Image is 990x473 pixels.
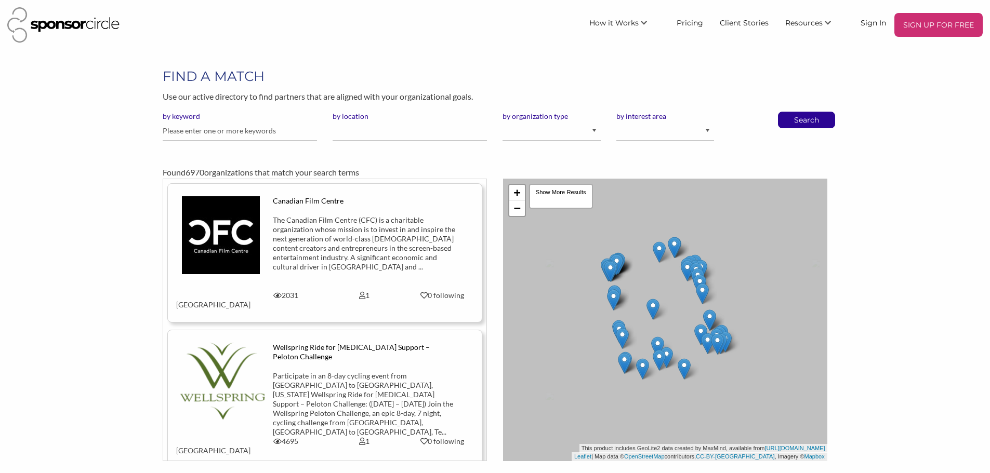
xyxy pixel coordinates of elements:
[176,196,473,309] a: Canadian Film Centre The Canadian Film Centre (CFC) is a charitable organization whose mission is...
[182,196,260,274] img: tys7ftntgowgismeyatu
[529,184,593,209] div: Show More Results
[696,453,774,460] a: CC-BY-[GEOGRAPHIC_DATA]
[7,7,120,43] img: Sponsor Circle Logo
[852,13,894,32] a: Sign In
[411,291,474,300] div: 0 following
[711,13,777,32] a: Client Stories
[765,445,825,451] a: [URL][DOMAIN_NAME]
[186,167,204,177] span: 6970
[589,18,639,28] span: How it Works
[668,13,711,32] a: Pricing
[509,200,525,216] a: Zoom out
[899,17,979,33] p: SIGN UP FOR FREE
[163,67,827,86] h1: FIND A MATCH
[247,291,325,300] div: 2031
[777,13,852,37] li: Resources
[273,371,455,437] div: Participate in an 8-day cycling event from [GEOGRAPHIC_DATA] to [GEOGRAPHIC_DATA], [US_STATE] Wel...
[163,112,317,121] label: by keyword
[333,112,487,121] label: by location
[163,121,317,141] input: Please enter one or more keywords
[273,343,455,361] div: Wellspring Ride for [MEDICAL_DATA] Support – Peloton Challenge
[574,453,591,460] a: Leaflet
[503,112,600,121] label: by organization type
[163,166,827,179] div: Found organizations that match your search terms
[247,437,325,446] div: 4695
[168,291,247,309] div: [GEOGRAPHIC_DATA]
[572,452,827,461] div: | Map data © contributors, , Imagery ©
[785,18,823,28] span: Resources
[176,343,265,420] img: wgkeavk01u56rftp6wvv
[273,215,455,272] div: The Canadian Film Centre (CFC) is a charitable organization whose mission is to invest in and ins...
[163,90,827,103] p: Use our active directory to find partners that are aligned with your organizational goals.
[509,185,525,200] a: Zoom in
[789,112,824,128] button: Search
[579,444,827,453] div: This product includes GeoLite2 data created by MaxMind, available from
[804,453,825,460] a: Mapbox
[624,453,665,460] a: OpenStreetMap
[581,13,668,37] li: How it Works
[273,196,455,206] div: Canadian Film Centre
[176,343,473,455] a: Wellspring Ride for [MEDICAL_DATA] Support – Peloton Challenge Participate in an 8-day cycling ev...
[325,291,403,300] div: 1
[616,112,714,121] label: by interest area
[411,437,474,446] div: 0 following
[168,437,247,455] div: [GEOGRAPHIC_DATA]
[325,437,403,446] div: 1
